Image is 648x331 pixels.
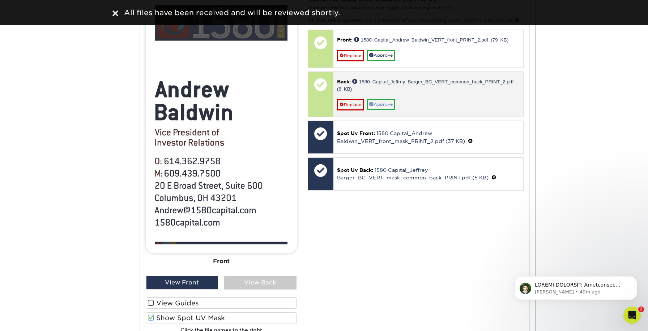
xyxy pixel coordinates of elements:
img: close [112,10,118,16]
span: Spot Uv Front: [337,130,375,136]
span: Spot Uv Back: [337,167,373,173]
span: Back: [337,79,351,84]
a: 1580 Capital_Andrew Baldwin_VERT_front_PRINT_2.pdf (79 KB) [354,37,509,42]
a: Replace [337,99,364,110]
a: Approve [367,50,395,61]
a: Approve [367,99,395,110]
iframe: Google Customer Reviews [2,309,61,328]
span: Front: [337,37,353,43]
iframe: Intercom live chat [623,306,641,324]
iframe: Intercom notifications message [503,261,648,312]
a: 1580 Capital_Jeffrey Barger_BC_VERT_common_back_PRINT_2.pdf (6 KB) [337,79,514,91]
div: View Back [224,276,297,289]
span: All files have been received and will be reviewed shortly. [124,8,340,17]
div: View Front [146,276,218,289]
a: Replace [337,50,364,61]
a: 1580 Capital_Andrew Baldwin_VERT_front_mask_PRINT_2.pdf (37 KB) [337,130,465,144]
span: 2 [638,306,644,312]
a: 1580 Capital_Jeffrey Barger_BC_VERT_mask_common_back_PRINT.pdf (5 KB) [337,167,489,180]
label: Show Spot UV Mask [146,312,297,323]
label: View Guides [146,297,297,309]
div: Front [146,253,297,269]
